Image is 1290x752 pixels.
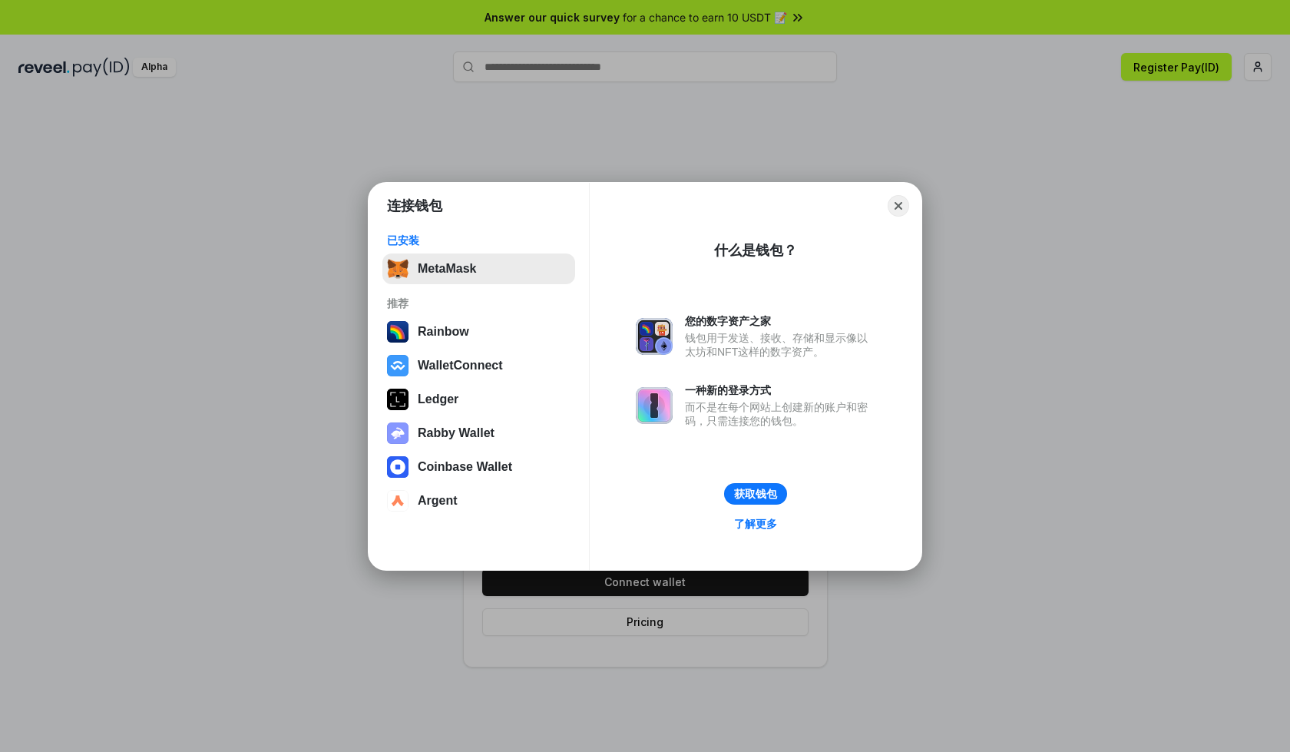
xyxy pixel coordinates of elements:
[382,485,575,516] button: Argent
[418,262,476,276] div: MetaMask
[382,316,575,347] button: Rainbow
[888,195,909,217] button: Close
[418,393,458,406] div: Ledger
[382,350,575,381] button: WalletConnect
[685,400,875,428] div: 而不是在每个网站上创建新的账户和密码，只需连接您的钱包。
[387,258,408,280] img: svg+xml,%3Csvg%20fill%3D%22none%22%20height%3D%2233%22%20viewBox%3D%220%200%2035%2033%22%20width%...
[725,514,786,534] a: 了解更多
[387,321,408,343] img: svg+xml,%3Csvg%20width%3D%22120%22%20height%3D%22120%22%20viewBox%3D%220%200%20120%20120%22%20fil...
[387,234,571,247] div: 已安装
[636,318,673,355] img: svg+xml,%3Csvg%20xmlns%3D%22http%3A%2F%2Fwww.w3.org%2F2000%2Fsvg%22%20fill%3D%22none%22%20viewBox...
[387,296,571,310] div: 推荐
[714,241,797,260] div: 什么是钱包？
[382,384,575,415] button: Ledger
[734,487,777,501] div: 获取钱包
[382,452,575,482] button: Coinbase Wallet
[382,418,575,449] button: Rabby Wallet
[418,494,458,508] div: Argent
[387,355,408,376] img: svg+xml,%3Csvg%20width%3D%2228%22%20height%3D%2228%22%20viewBox%3D%220%200%2028%2028%22%20fill%3D...
[382,253,575,284] button: MetaMask
[724,483,787,505] button: 获取钱包
[387,422,408,444] img: svg+xml,%3Csvg%20xmlns%3D%22http%3A%2F%2Fwww.w3.org%2F2000%2Fsvg%22%20fill%3D%22none%22%20viewBox...
[418,359,503,373] div: WalletConnect
[734,517,777,531] div: 了解更多
[387,389,408,410] img: svg+xml,%3Csvg%20xmlns%3D%22http%3A%2F%2Fwww.w3.org%2F2000%2Fsvg%22%20width%3D%2228%22%20height%3...
[387,456,408,478] img: svg+xml,%3Csvg%20width%3D%2228%22%20height%3D%2228%22%20viewBox%3D%220%200%2028%2028%22%20fill%3D...
[418,325,469,339] div: Rainbow
[636,387,673,424] img: svg+xml,%3Csvg%20xmlns%3D%22http%3A%2F%2Fwww.w3.org%2F2000%2Fsvg%22%20fill%3D%22none%22%20viewBox...
[685,314,875,328] div: 您的数字资产之家
[418,460,512,474] div: Coinbase Wallet
[685,383,875,397] div: 一种新的登录方式
[418,426,495,440] div: Rabby Wallet
[685,331,875,359] div: 钱包用于发送、接收、存储和显示像以太坊和NFT这样的数字资产。
[387,490,408,512] img: svg+xml,%3Csvg%20width%3D%2228%22%20height%3D%2228%22%20viewBox%3D%220%200%2028%2028%22%20fill%3D...
[387,197,442,215] h1: 连接钱包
